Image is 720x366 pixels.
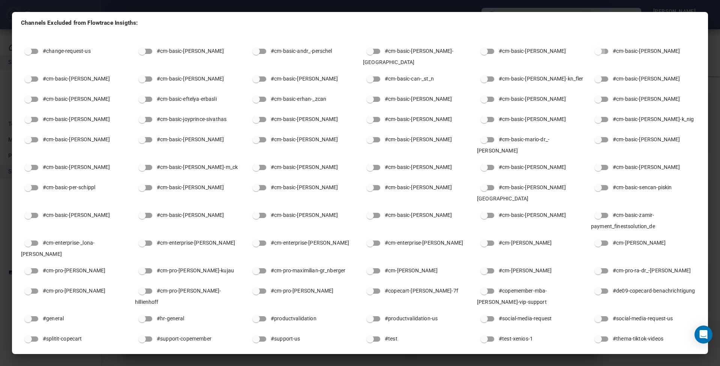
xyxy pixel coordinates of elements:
[132,157,246,178] div: #cm-basic-[PERSON_NAME]-m_ck
[246,69,360,89] div: #cm-basic-[PERSON_NAME]
[588,157,702,178] div: #cm-basic-[PERSON_NAME]
[18,261,132,281] div: #cm-pro-[PERSON_NAME]
[588,89,702,109] div: #cm-basic-[PERSON_NAME]
[246,178,360,205] div: #cm-basic-[PERSON_NAME]
[360,89,474,109] div: #cm-basic-[PERSON_NAME]
[474,178,588,205] div: #cm-basic-[PERSON_NAME][GEOGRAPHIC_DATA]
[246,41,360,69] div: #cm-basic-andr_-perschel
[588,178,702,205] div: #cm-basic-sencan-piskin
[360,205,474,233] div: #cm-basic-[PERSON_NAME]
[360,233,474,261] div: #cm-enterprise-[PERSON_NAME]
[132,261,246,281] div: #cm-pro-[PERSON_NAME]-kujau
[474,89,588,109] div: #cm-basic-[PERSON_NAME]
[588,130,702,157] div: #cm-basic-[PERSON_NAME]
[588,109,702,130] div: #cm-basic-[PERSON_NAME]-k_nig
[588,41,702,69] div: #cm-basic-[PERSON_NAME]
[474,329,588,349] div: #test-xenios-1
[474,261,588,281] div: #cm-[PERSON_NAME]
[132,329,246,349] div: #support-copemember
[18,178,132,205] div: #cm-basic-per-schippl
[360,329,474,349] div: #test
[132,205,246,233] div: #cm-basic-[PERSON_NAME]
[132,281,246,309] div: #cm-pro-[PERSON_NAME]-hillienhoff
[360,157,474,178] div: #cm-basic-[PERSON_NAME]
[246,261,360,281] div: #cm-pro-maximilian-gr_nberger
[588,233,702,261] div: #cm-[PERSON_NAME]
[246,309,360,329] div: #productvalidation
[474,157,588,178] div: #cm-basic-[PERSON_NAME]
[246,130,360,157] div: #cm-basic-[PERSON_NAME]
[18,130,132,157] div: #cm-basic-[PERSON_NAME]
[132,109,246,130] div: #cm-basic-joyprince-sivathas
[18,309,132,329] div: #general
[132,233,246,261] div: #cm-enterprise-[PERSON_NAME]
[474,281,588,309] div: #copemember-mba-[PERSON_NAME]-vip-support
[18,329,132,349] div: #splitit-copecart
[132,41,246,69] div: #cm-basic-[PERSON_NAME]
[246,233,360,261] div: #cm-enterprise-[PERSON_NAME]
[360,130,474,157] div: #cm-basic-[PERSON_NAME]
[474,41,588,69] div: #cm-basic-[PERSON_NAME]
[588,261,702,281] div: #cm-pro-ra-dr_-[PERSON_NAME]
[246,281,360,309] div: #cm-pro-[PERSON_NAME]
[132,309,246,329] div: #hr-general
[474,109,588,130] div: #cm-basic-[PERSON_NAME]
[474,130,588,157] div: #cm-basic-mario-dr_-[PERSON_NAME]
[132,178,246,205] div: #cm-basic-[PERSON_NAME]
[474,69,588,89] div: #cm-basic-[PERSON_NAME]-kn_fler
[246,89,360,109] div: #cm-basic-erhan-_zcan
[246,157,360,178] div: #cm-basic-[PERSON_NAME]
[474,309,588,329] div: #social-media-request
[360,69,474,89] div: #cm-basic-can-_st_n
[360,41,474,69] div: #cm-basic-[PERSON_NAME]-[GEOGRAPHIC_DATA]
[18,157,132,178] div: #cm-basic-[PERSON_NAME]
[246,205,360,233] div: #cm-basic-[PERSON_NAME]
[18,41,132,69] div: #change-request-us
[18,233,132,261] div: #cm-enterprise-_lona-[PERSON_NAME]
[588,309,702,329] div: #social-media-request-us
[132,89,246,109] div: #cm-basic-eftelya-erbasli
[588,281,702,309] div: #de09-copecard-benachrichtigung
[132,69,246,89] div: #cm-basic-[PERSON_NAME]
[360,309,474,329] div: #productvalidation-us
[18,69,132,89] div: #cm-basic-[PERSON_NAME]
[132,130,246,157] div: #cm-basic-[PERSON_NAME]
[18,281,132,309] div: #cm-pro-[PERSON_NAME]
[474,205,588,233] div: #cm-basic-[PERSON_NAME]
[18,109,132,130] div: #cm-basic-[PERSON_NAME]
[360,261,474,281] div: #cm-[PERSON_NAME]
[360,109,474,130] div: #cm-basic-[PERSON_NAME]
[694,326,712,344] div: Open Intercom Messenger
[21,19,699,26] h5: Channels Excluded from Flowtrace Insigths:
[360,281,474,309] div: #copecart-[PERSON_NAME]-7f
[18,205,132,233] div: #cm-basic-[PERSON_NAME]
[360,178,474,205] div: #cm-basic-[PERSON_NAME]
[588,69,702,89] div: #cm-basic-[PERSON_NAME]
[18,89,132,109] div: #cm-basic-[PERSON_NAME]
[588,205,702,233] div: #cm-basic-zamir-payment_finestsolution_de
[246,329,360,349] div: #support-us
[246,109,360,130] div: #cm-basic-[PERSON_NAME]
[588,329,702,349] div: #thema-tiktok-videos
[474,233,588,261] div: #cm-[PERSON_NAME]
